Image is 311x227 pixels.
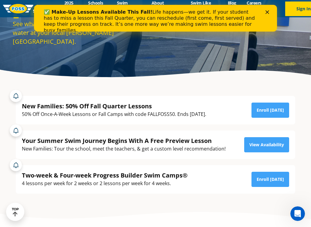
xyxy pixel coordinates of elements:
div: Your Summer Swim Journey Begins With A Free Preview Lesson [22,137,226,145]
img: FOSS Swim School Logo [3,4,55,13]
div: New Families: 50% Off Fall Quarter Lessons [22,102,206,110]
div: Life happens—we get it. If your student has to miss a lesson this Fall Quarter, you can reschedul... [10,4,224,29]
div: TOP [12,207,19,217]
a: Enroll [DATE] [251,172,289,187]
a: Enroll [DATE] [251,103,289,118]
b: ✅ Make-Up Lessons Available This Fall! [10,4,118,10]
iframe: Intercom live chat [290,206,305,221]
div: 50% Off Once-A-Week Lessons or Fall Camps with code FALLFOSS50. Ends [DATE]. [22,110,206,118]
div: 4 lessons per week for 2 weeks or 2 lessons per week for 4 weeks. [22,179,188,188]
div: Close [231,5,238,9]
a: View Availability [244,137,289,152]
div: Two-week & Four-week Progress Builder Swim Camps® [22,171,188,179]
iframe: Intercom live chat banner [34,5,277,32]
div: New Families: Tour the school, meet the teachers, & get a custom level recommendation! [22,145,226,153]
div: See what’s happening and find reasons to hit the water at your local [PERSON_NAME][GEOGRAPHIC_DATA]. [13,19,152,46]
